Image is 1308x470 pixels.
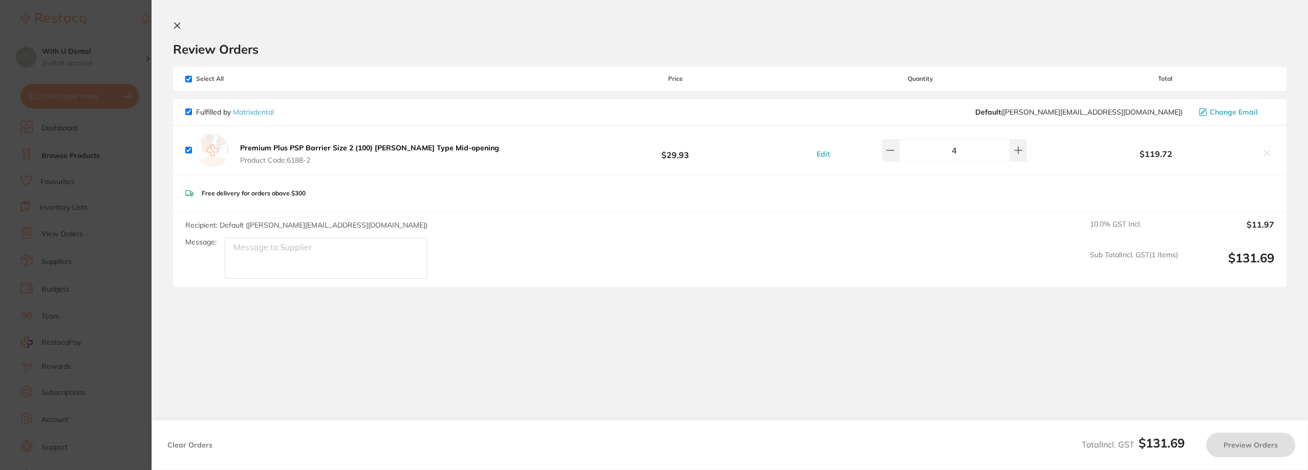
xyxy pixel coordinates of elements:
[1090,220,1178,242] span: 10.0 % GST Incl.
[784,75,1057,82] span: Quantity
[1090,251,1178,279] span: Sub Total Incl. GST ( 1 Items)
[1206,433,1295,457] button: Preview Orders
[185,75,288,82] span: Select All
[240,156,499,164] span: Product Code: 6188-2
[975,108,1183,116] span: peter@matrixdental.com.au
[237,143,502,165] button: Premium Plus PSP Barrier Size 2 (100) [PERSON_NAME] Type Mid-opening Product Code:6188-2
[196,134,229,167] img: empty.jpg
[1057,149,1256,159] b: $119.72
[233,107,274,117] a: Matrixdental
[566,141,784,160] b: $29.93
[240,143,499,152] b: Premium Plus PSP Barrier Size 2 (100) [PERSON_NAME] Type Mid-opening
[566,75,784,82] span: Price
[185,220,427,230] span: Recipient: Default ( [PERSON_NAME][EMAIL_ADDRESS][DOMAIN_NAME] )
[1082,439,1185,450] span: Total Incl. GST
[1186,251,1274,279] output: $131.69
[813,149,833,159] button: Edit
[1196,107,1274,117] button: Change Email
[975,107,1001,117] b: Default
[1210,108,1258,116] span: Change Email
[1139,435,1185,451] b: $131.69
[1057,75,1274,82] span: Total
[185,238,217,247] label: Message:
[173,41,1286,57] h2: Review Orders
[196,108,274,116] p: Fulfilled by
[164,433,216,457] button: Clear Orders
[1186,220,1274,242] output: $11.97
[202,190,306,197] p: Free delivery for orders above $300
